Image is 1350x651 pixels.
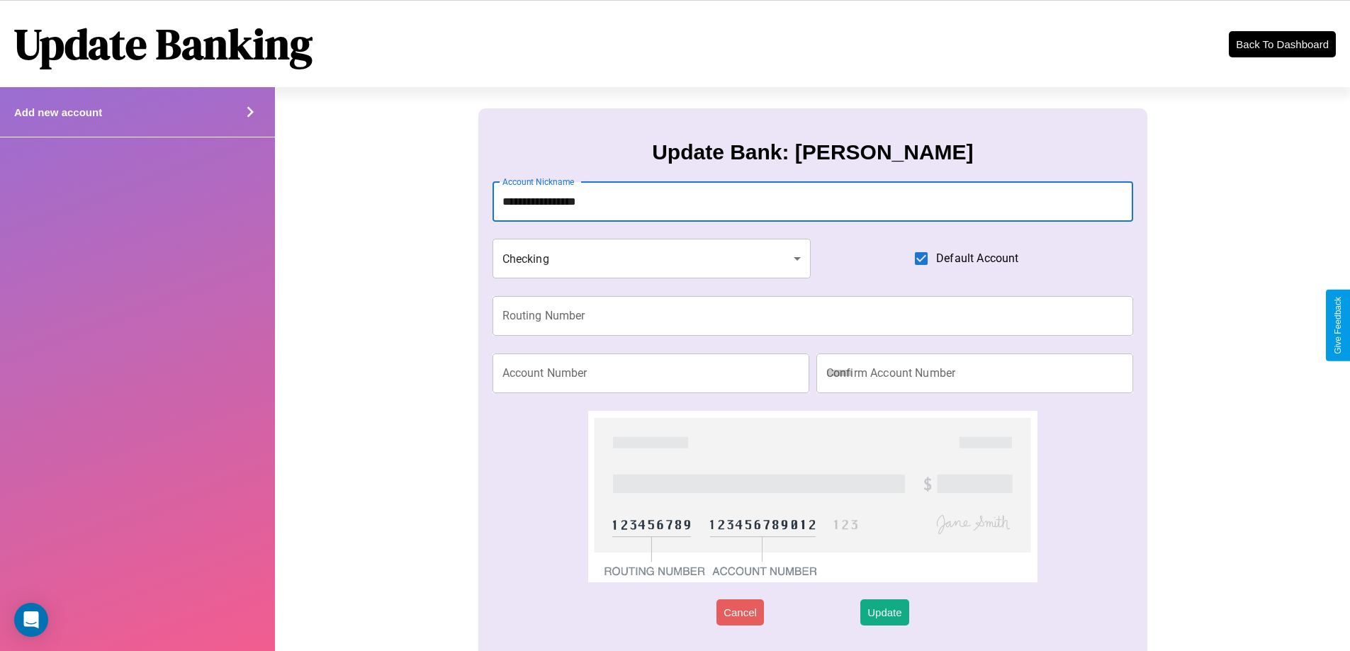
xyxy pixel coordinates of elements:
div: Give Feedback [1333,297,1343,354]
h3: Update Bank: [PERSON_NAME] [652,140,973,164]
div: Checking [493,239,811,278]
span: Default Account [936,250,1018,267]
label: Account Nickname [502,176,575,188]
button: Back To Dashboard [1229,31,1336,57]
button: Cancel [716,599,764,625]
h4: Add new account [14,106,102,118]
h1: Update Banking [14,15,313,73]
img: check [588,411,1037,582]
div: Open Intercom Messenger [14,603,48,637]
button: Update [860,599,909,625]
